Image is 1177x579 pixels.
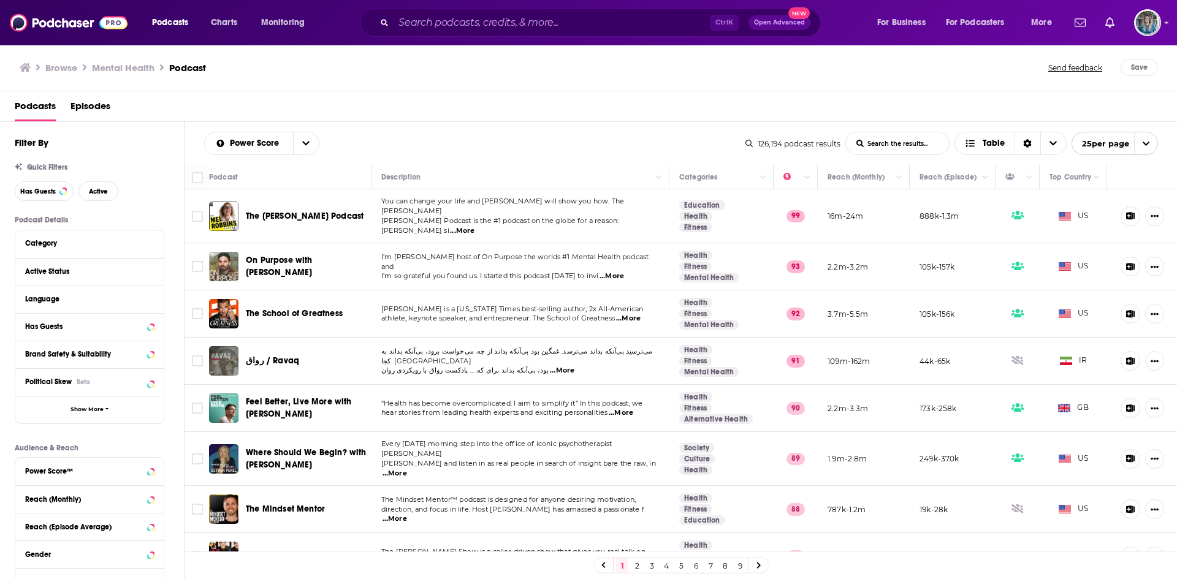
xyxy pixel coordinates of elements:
[381,271,598,280] span: I’m so grateful you found us. I started this podcast [DATE] to invi
[246,308,343,320] a: The School of Greatness
[828,356,870,366] p: 109m-162m
[209,299,238,328] img: The School of Greatness
[1145,499,1164,519] button: Show More Button
[209,542,238,571] img: The Dr. John Delony Show
[25,377,72,386] span: Political Skew
[381,505,644,513] span: direction, and focus in life. Host [PERSON_NAME] has amassed a passionate f
[10,11,128,34] img: Podchaser - Follow, Share and Rate Podcasts
[734,558,746,573] a: 9
[679,222,712,232] a: Fitness
[209,444,238,474] img: Where Should We Begin? with Esther Perel
[783,170,801,184] div: Power Score
[381,216,619,235] span: [PERSON_NAME] Podcast is the #1 podcast on the globe for a reason: [PERSON_NAME] si
[828,453,867,464] p: 1.9m-2.8m
[192,504,203,515] span: Toggle select row
[25,374,154,389] button: Political SkewBeta
[1100,12,1119,33] a: Show notifications dropdown
[381,366,549,374] span: بود، بی‌آنکه بداند برای که. _ پادکست رواق با رویکردی روان
[450,226,474,236] span: ...More
[25,346,154,361] button: Brand Safety & Suitability
[383,514,407,524] span: ...More
[381,547,646,556] span: The [PERSON_NAME] Show is a caller-driven show that gives you real talk on
[1072,132,1158,155] button: open menu
[25,523,143,531] div: Reach (Episode Average)
[209,202,238,231] img: The Mel Robbins Podcast
[211,14,237,31] span: Charts
[1059,210,1089,222] span: US
[828,309,869,319] p: 3.7m-5.5m
[381,495,636,504] span: The Mindset Mentor™ podcast is designed for anyone desiring motivation,
[828,262,869,272] p: 2.2m-3.2m
[787,453,805,465] p: 89
[787,550,805,562] p: 88
[787,402,805,414] p: 90
[209,393,238,423] a: Feel Better, Live More with Dr Rangan Chatterjee
[1049,170,1091,184] div: Top Country
[679,443,714,453] a: Society
[25,495,143,504] div: Reach (Monthly)
[788,7,810,19] span: New
[679,403,712,413] a: Fitness
[679,504,712,514] a: Fitness
[946,14,1005,31] span: For Podcasters
[15,96,56,121] span: Podcasts
[869,13,941,32] button: open menu
[679,200,725,210] a: Education
[192,211,203,222] span: Toggle select row
[920,504,948,515] p: 19k-28k
[78,181,118,201] button: Active
[1134,9,1161,36] button: Show profile menu
[246,355,299,366] span: رواق / Ravaq
[920,262,955,272] p: 105k-157k
[652,170,666,185] button: Column Actions
[920,403,957,414] p: 173k-258k
[25,319,154,334] button: Has Guests
[679,211,712,221] a: Health
[679,356,712,366] a: Fitness
[978,170,992,185] button: Column Actions
[920,170,977,184] div: Reach (Episode)
[828,504,866,515] p: 787k-1.2m
[754,20,805,26] span: Open Advanced
[710,15,739,31] span: Ctrl K
[192,261,203,272] span: Toggle select row
[631,558,643,573] a: 2
[246,355,299,367] a: رواق / Ravaq
[45,62,77,74] h3: Browse
[246,396,352,419] span: Feel Better, Live More with [PERSON_NAME]
[192,308,203,319] span: Toggle select row
[70,96,110,121] span: Episodes
[25,518,154,534] button: Reach (Episode Average)
[383,469,407,479] span: ...More
[70,406,104,413] span: Show More
[246,504,325,514] span: The Mindset Mentor
[787,260,805,273] p: 93
[381,197,624,215] span: You can change your life and [PERSON_NAME] will show you how. The [PERSON_NAME]
[203,13,245,32] a: Charts
[205,139,293,148] button: open menu
[748,15,810,30] button: Open AdvancedNew
[1145,449,1164,469] button: Show More Button
[745,139,840,148] div: 126,194 podcast results
[938,13,1023,32] button: open menu
[246,308,343,319] span: The School of Greatness
[209,346,238,376] img: رواق / Ravaq
[1058,402,1089,414] span: GB
[209,494,238,524] a: The Mindset Mentor
[1031,14,1052,31] span: More
[209,170,238,184] div: Podcast
[1121,59,1158,76] button: Save
[209,252,238,281] img: On Purpose with Jay Shetty
[1015,132,1040,154] div: Sort Direction
[828,211,863,221] p: 16m-24m
[25,467,143,475] div: Power Score™
[246,210,364,222] a: The [PERSON_NAME] Podcast
[25,263,154,279] button: Active Status
[246,396,367,420] a: Feel Better, Live More with [PERSON_NAME]
[675,558,687,573] a: 5
[679,262,712,271] a: Fitness
[25,239,146,248] div: Category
